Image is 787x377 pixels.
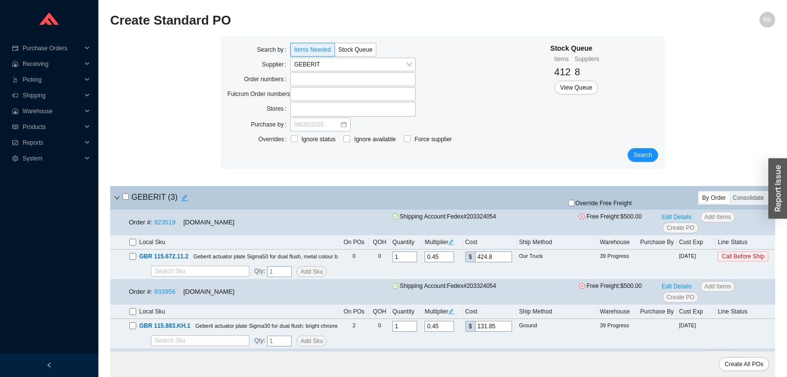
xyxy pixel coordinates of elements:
th: Ship Method [517,235,598,250]
th: Cust Exp [677,305,716,319]
div: Items [554,54,571,64]
button: Edit Details [658,281,696,292]
span: down [114,195,120,201]
div: By Order [699,192,729,204]
a: 933956 [154,288,175,295]
label: Fulcrum Order numbers [227,87,290,101]
span: Warehouse [23,103,82,119]
td: 39 Progress [598,319,638,334]
th: Cost [463,305,517,319]
button: Add Items [700,350,735,361]
span: GBR 115.672.11.2 [139,253,188,260]
span: System [23,151,82,166]
span: Receiving [23,56,82,72]
span: Shipping Account: Fedex # 203324054 [392,350,500,372]
h4: GEBERIT [122,191,191,205]
td: [DATE] [677,250,716,264]
span: View Queue [560,83,592,93]
button: Search [628,148,658,162]
td: 39 Progress [598,250,638,264]
span: Override Free Freight [575,200,632,206]
th: Purchase By [638,235,677,250]
h2: Create Standard PO [110,12,609,29]
th: On POs [339,235,369,250]
button: Edit Details [658,212,696,222]
th: Quantity [391,235,423,250]
th: Cust Exp [677,235,716,250]
th: Warehouse [598,305,638,319]
span: Order #: [129,219,152,226]
button: Add Items [700,212,735,222]
td: [DATE] [677,319,716,334]
th: Quantity [391,305,423,319]
th: Cost [463,235,517,250]
span: : [254,336,265,346]
span: credit-card [12,45,19,51]
div: Suppliers [575,54,599,64]
span: 412 [554,66,571,77]
span: GBR 115.883.KH.1 [139,322,190,329]
span: edit [448,309,454,314]
th: Ship Method [517,305,598,319]
span: $500.00 [620,283,641,289]
th: Line Status [716,235,775,250]
input: 08/20/2025 [294,120,340,129]
span: check-circle [392,214,398,220]
th: Warehouse [598,235,638,250]
span: $500.00 [620,213,641,220]
span: Shipping Account: Fedex # 203324054 [392,281,500,303]
span: Order #: [129,288,152,295]
span: read [12,124,19,130]
span: GEBERIT [294,58,412,71]
input: 1 [267,266,292,277]
td: 0 [369,319,391,334]
th: On POs [339,305,369,319]
span: Purchase Orders [23,40,82,56]
span: Call Before Ship [718,251,768,261]
span: ( 3 ) [168,193,178,201]
div: Consolidate [729,192,767,204]
button: Add Sku [297,336,327,346]
button: edit [178,191,191,205]
span: left [46,362,52,368]
label: Purchase by [251,118,290,131]
button: Add Items [700,281,735,292]
span: Picking [23,72,82,88]
span: check-circle [392,283,398,289]
td: 0 [369,250,391,264]
span: Qty [254,268,264,275]
span: Free Freight: [579,350,658,372]
span: 8 [575,66,580,77]
button: View Queue [554,81,598,94]
span: Local Sku [139,237,165,247]
span: Qty [254,337,264,344]
span: Search [634,150,652,160]
td: Ground [517,319,598,334]
label: Search by [257,43,290,57]
label: Order numbers [244,72,290,86]
div: Stock Queue [550,43,599,54]
th: Purchase By [638,305,677,319]
span: Geberit actuator plate Sigma30 for dual flush: bright chrome / matt chrome / bright chrome [195,323,411,329]
span: Create All POs [725,359,763,369]
th: QOH [369,235,391,250]
label: Stores [267,102,290,116]
span: Ignore status [298,134,339,144]
span: : [254,266,265,277]
button: Create All POs [719,357,769,371]
span: edit [178,194,191,201]
span: Free Freight: [579,281,658,303]
span: Products [23,119,82,135]
span: setting [12,156,19,161]
th: QOH [369,305,391,319]
span: Shipping Account: Fedex # 203324054 [392,212,500,233]
th: Line Status [716,305,775,319]
div: $ [465,321,475,332]
span: Stock Queue [338,46,372,53]
div: Multiplier [424,307,461,316]
td: 0 [339,250,369,264]
span: close-circle [579,283,585,289]
span: close-circle [579,214,585,220]
span: Edit Details [662,282,692,291]
label: Overrides [258,132,290,146]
